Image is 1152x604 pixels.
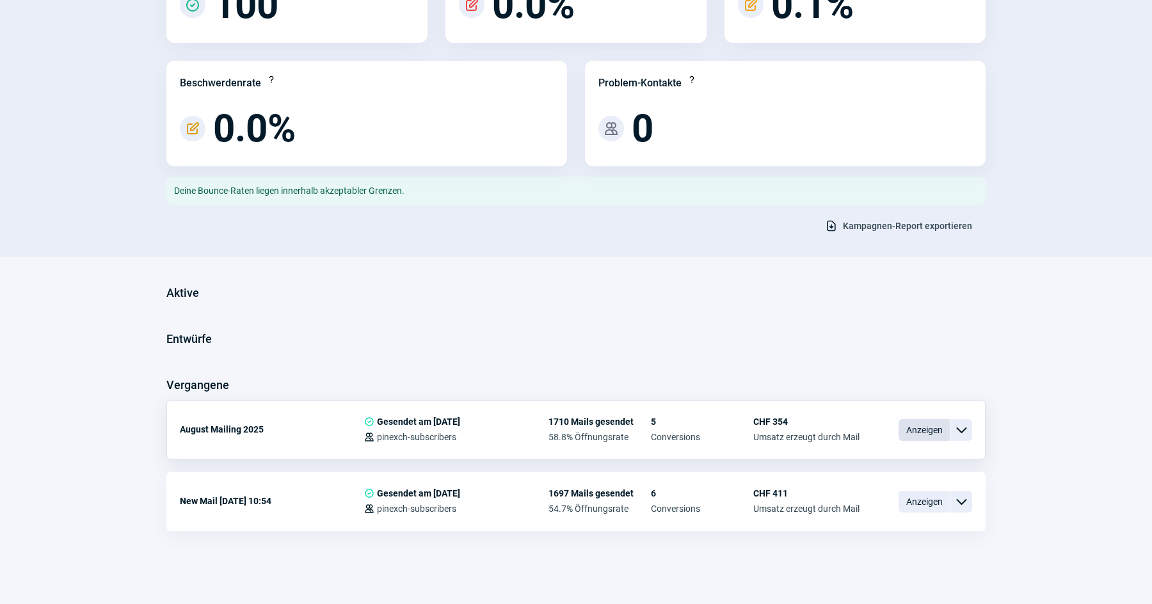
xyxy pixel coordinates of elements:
button: Kampagnen-Report exportieren [812,215,986,237]
span: Gesendet am [DATE] [377,488,460,498]
span: Gesendet am [DATE] [377,417,460,427]
h3: Vergangene [166,375,229,395]
span: pinexch-subscribers [377,432,456,442]
span: Kampagnen-Report exportieren [843,216,972,236]
span: 0 [632,109,653,148]
div: Problem-Kontakte [598,75,682,91]
span: 54.7% Öffnungsrate [548,504,651,514]
span: Conversions [651,432,753,442]
span: CHF 354 [753,417,860,427]
span: 5 [651,417,753,427]
span: 1710 Mails gesendet [548,417,651,427]
span: Umsatz erzeugt durch Mail [753,504,860,514]
div: New Mail [DATE] 10:54 [180,488,364,514]
h3: Entwürfe [166,329,212,349]
div: Deine Bounce-Raten liegen innerhalb akzeptabler Grenzen. [166,177,986,205]
h3: Aktive [166,283,199,303]
span: Umsatz erzeugt durch Mail [753,432,860,442]
div: Beschwerdenrate [180,75,261,91]
span: 58.8% Öffnungsrate [548,432,651,442]
span: CHF 411 [753,488,860,498]
span: 6 [651,488,753,498]
span: pinexch-subscribers [377,504,456,514]
span: Conversions [651,504,753,514]
span: Anzeigen [899,419,950,441]
span: 1697 Mails gesendet [548,488,651,498]
span: 0.0% [213,109,296,148]
span: Anzeigen [899,491,950,513]
div: August Mailing 2025 [180,417,364,442]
